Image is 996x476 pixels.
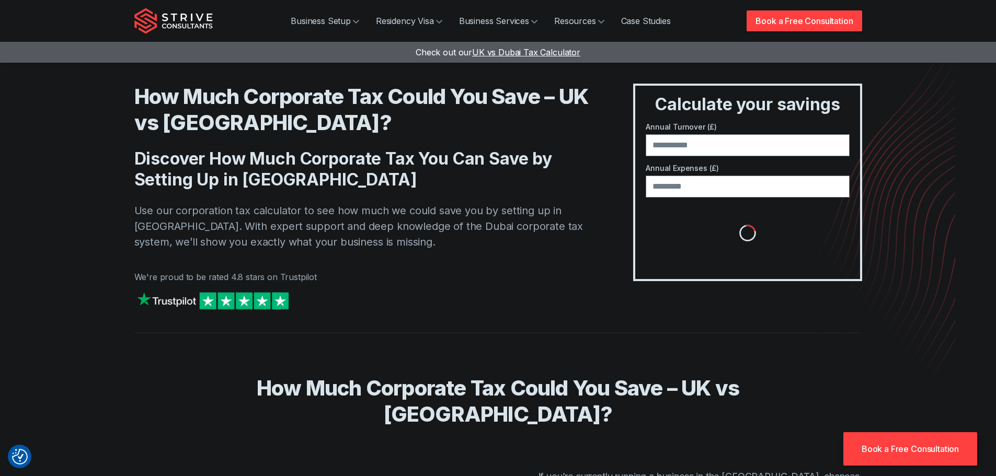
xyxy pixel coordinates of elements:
[134,84,592,136] h1: How Much Corporate Tax Could You Save – UK vs [GEOGRAPHIC_DATA]?
[451,10,546,31] a: Business Services
[646,121,849,132] label: Annual Turnover (£)
[164,375,833,427] h2: How Much Corporate Tax Could You Save – UK vs [GEOGRAPHIC_DATA]?
[134,8,213,34] img: Strive Consultants
[134,289,291,312] img: Strive on Trustpilot
[368,10,451,31] a: Residency Visa
[134,203,592,250] p: Use our corporation tax calculator to see how much we could save you by setting up in [GEOGRAPHIC...
[416,47,580,57] a: Check out ourUK vs Dubai Tax Calculator
[613,10,679,31] a: Case Studies
[12,449,28,465] img: Revisit consent button
[646,162,849,173] label: Annual Expenses (£)
[134,271,592,283] p: We're proud to be rated 4.8 stars on Trustpilot
[843,432,977,466] a: Book a Free Consultation
[282,10,368,31] a: Business Setup
[472,47,580,57] span: UK vs Dubai Tax Calculator
[546,10,613,31] a: Resources
[747,10,862,31] a: Book a Free Consultation
[12,449,28,465] button: Consent Preferences
[134,148,592,190] h2: Discover How Much Corporate Tax You Can Save by Setting Up in [GEOGRAPHIC_DATA]
[639,94,855,115] h3: Calculate your savings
